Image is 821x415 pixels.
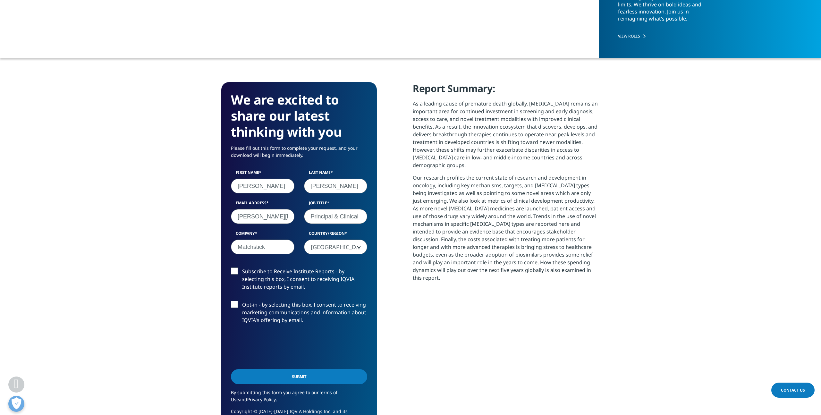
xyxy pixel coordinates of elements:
p: Our research profiles the current state of research and development in oncology, including key me... [413,174,600,286]
span: United States [304,240,368,254]
h3: We are excited to share our latest thinking with you [231,92,367,140]
label: Opt-in - by selecting this box, I consent to receiving marketing communications and information a... [231,301,367,327]
h4: Report Summary: [413,82,600,100]
label: First Name [231,170,294,179]
label: Country/Region [304,231,368,240]
a: Contact Us [771,383,815,398]
label: Last Name [304,170,368,179]
p: Please fill out this form to complete your request, and your download will begin immediately. [231,145,367,164]
p: By submitting this form you agree to our and . [231,389,367,408]
span: United States [304,240,367,255]
label: Subscribe to Receive Institute Reports - by selecting this box, I consent to receiving IQVIA Inst... [231,267,367,294]
button: Open Preferences [8,396,24,412]
label: Email Address [231,200,294,209]
label: Company [231,231,294,240]
iframe: reCAPTCHA [231,334,328,359]
span: Contact Us [781,387,805,393]
label: Job Title [304,200,368,209]
input: Submit [231,369,367,384]
p: As a leading cause of premature death globally, [MEDICAL_DATA] remains an important area for cont... [413,100,600,174]
a: VIEW ROLES [618,33,791,39]
a: Privacy Policy [247,396,276,402]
